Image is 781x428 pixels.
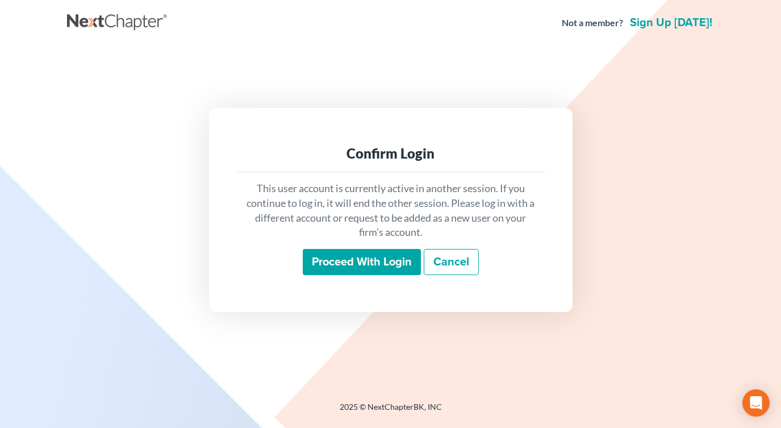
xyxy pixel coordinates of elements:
[245,181,536,240] p: This user account is currently active in another session. If you continue to log in, it will end ...
[562,16,623,30] strong: Not a member?
[245,144,536,163] div: Confirm Login
[742,389,770,417] div: Open Intercom Messenger
[424,249,479,275] a: Cancel
[628,17,715,28] a: Sign up [DATE]!
[67,401,715,422] div: 2025 © NextChapterBK, INC
[303,249,421,275] input: Proceed with login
